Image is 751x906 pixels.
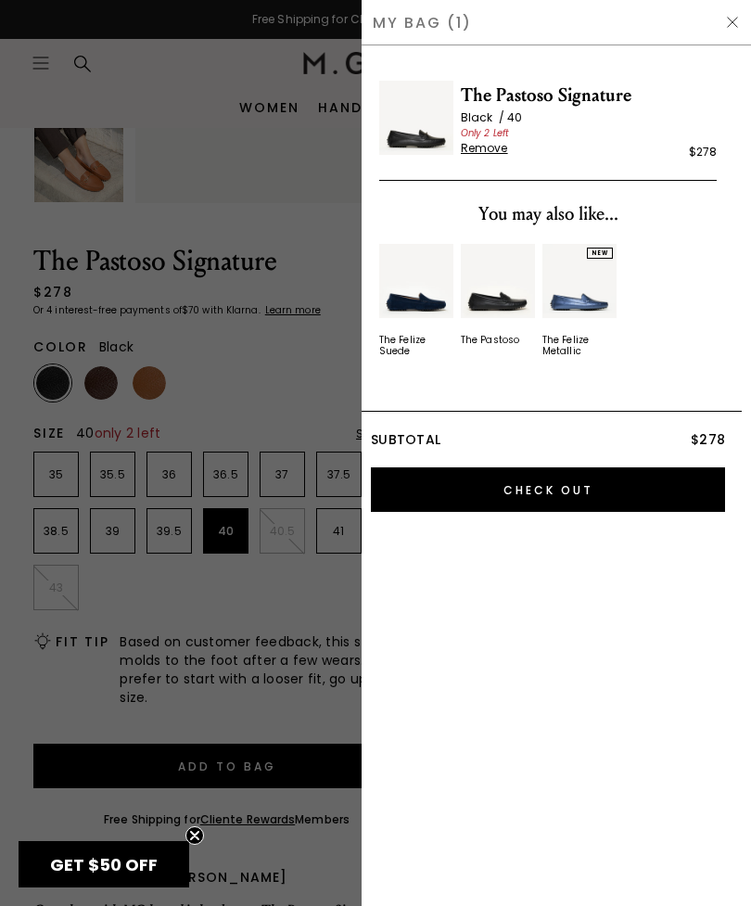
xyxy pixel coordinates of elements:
div: NEW [587,248,613,259]
div: The Felize Metallic [542,335,617,357]
span: $278 [691,430,725,449]
div: GET $50 OFFClose teaser [19,841,189,887]
span: GET $50 OFF [50,853,158,876]
input: Check Out [371,467,725,512]
div: The Felize Suede [379,335,453,357]
span: Remove [461,141,508,156]
img: The Pastoso Signature [379,81,453,155]
img: v_11573_01_Main_New_ThePastoso_Black_Leather_290x387_crop_center.jpg [461,244,535,318]
a: The Felize Suede [379,244,453,357]
img: 7385131974715_01_Main_New_TheFelize_MidnightBlue_MetallicLeather_290x387_crop_center.jpg [542,244,617,318]
span: The Pastoso Signature [461,81,717,110]
div: $278 [689,143,717,161]
img: Hide Drawer [725,15,740,30]
img: v_05671_01_Main_New_TheFelize_MidnightBlue_Suede_290x387_crop_center.jpg [379,244,453,318]
a: The Pastoso [461,244,535,346]
span: Only 2 Left [461,126,509,140]
span: 40 [507,109,522,125]
button: Close teaser [185,826,204,845]
div: You may also like... [379,199,717,229]
a: NEWThe Felize Metallic [542,244,617,357]
div: 2 / 3 [461,244,535,357]
span: Subtotal [371,430,440,449]
span: Black [461,109,507,125]
div: The Pastoso [461,335,519,346]
div: 1 / 3 [379,244,453,357]
div: 3 / 3 [542,244,617,357]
